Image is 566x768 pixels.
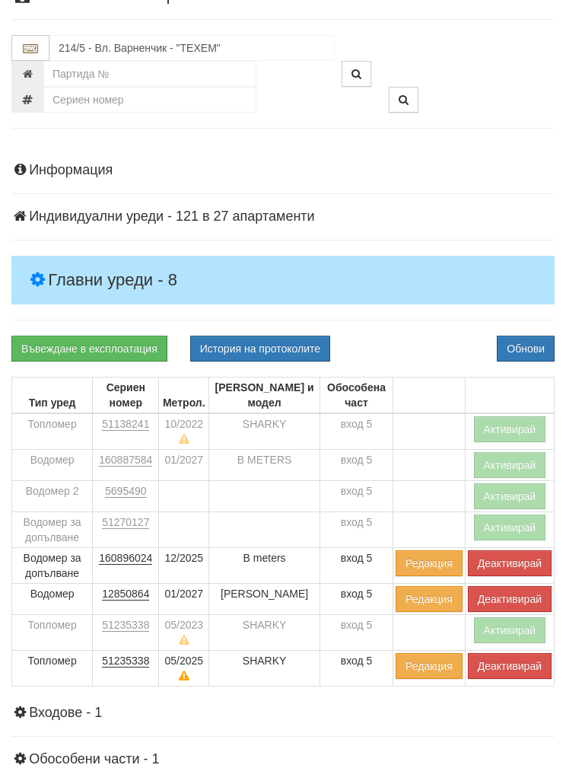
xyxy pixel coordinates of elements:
[159,548,209,584] td: 12/2025
[474,416,546,442] button: Активирай
[12,378,93,414] th: Тип уред
[12,512,93,548] td: Водомер за допълване
[468,550,552,576] button: Деактивирай
[93,378,159,414] th: Сериен номер
[320,615,393,651] td: вход 5
[474,515,546,540] button: Активирай
[320,584,393,615] td: вход 5
[49,35,335,61] input: Абонатна станция
[320,481,393,512] td: вход 5
[396,653,463,679] button: Редакция
[209,548,320,584] td: B meters
[159,450,209,481] td: 01/2027
[12,584,93,615] td: Водомер
[11,706,555,721] h4: Входове - 1
[12,651,93,687] td: Топломер
[12,548,93,584] td: Водомер за допълване
[396,550,463,576] button: Редакция
[12,615,93,651] td: Топломер
[12,450,93,481] td: Водомер
[209,615,320,651] td: SHARKY
[320,512,393,548] td: вход 5
[209,378,320,414] th: [PERSON_NAME] и модел
[320,413,393,450] td: вход 5
[396,586,463,612] button: Редакция
[209,584,320,615] td: [PERSON_NAME]
[468,586,552,612] button: Деактивирай
[159,651,209,687] td: 05/2025
[474,483,546,509] button: Активирай
[474,452,546,478] button: Активирай
[159,584,209,615] td: 01/2027
[11,336,167,362] a: Въвеждане в експлоатация
[43,87,256,113] input: Сериен номер
[159,413,209,450] td: 10/2022
[11,752,555,767] h4: Обособени части - 1
[209,450,320,481] td: B METERS
[209,413,320,450] td: SHARKY
[474,617,546,643] button: Активирай
[468,653,552,679] button: Деактивирай
[11,256,555,304] h4: Главни уреди - 8
[43,61,256,87] input: Партида №
[497,336,555,362] button: Обнови
[209,651,320,687] td: SHARKY
[12,413,93,450] td: Топломер
[11,163,555,178] h4: Информация
[320,378,393,414] th: Обособена част
[11,209,555,225] h4: Индивидуални уреди - 121 в 27 апартаменти
[190,336,330,362] button: История на протоколите
[320,651,393,687] td: вход 5
[12,481,93,512] td: Водомер 2
[159,615,209,651] td: 05/2023
[320,450,393,481] td: вход 5
[320,548,393,584] td: вход 5
[159,378,209,414] th: Метрол.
